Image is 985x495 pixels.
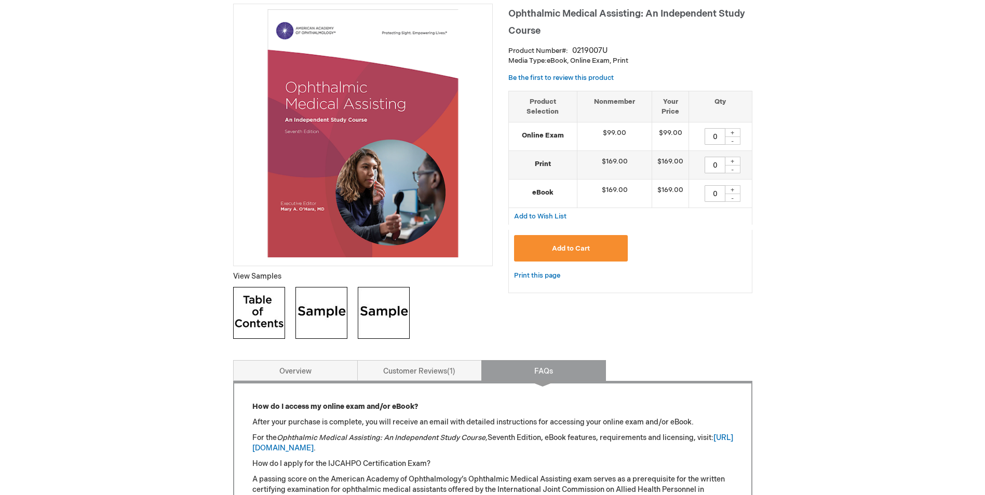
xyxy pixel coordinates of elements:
div: - [725,165,740,173]
div: + [725,128,740,137]
p: View Samples [233,271,493,282]
img: Click to view [358,287,410,339]
span: Ophthalmic Medical Assisting: An Independent Study Course [508,8,745,36]
th: Product Selection [509,91,577,122]
th: Your Price [652,91,689,122]
img: Click to view [233,287,285,339]
a: Print this page [514,269,560,282]
button: Add to Cart [514,235,628,262]
th: Nonmember [577,91,652,122]
strong: How do I access my online exam and/or eBook? [252,402,418,411]
strong: Media Type: [508,57,547,65]
img: Ophthalmic Medical Assisting: An Independent Study Course [239,9,487,257]
td: $169.00 [577,151,652,180]
td: $99.00 [652,122,689,151]
p: eBook, Online Exam, Print [508,56,752,66]
input: Qty [705,157,725,173]
span: 1 [447,367,455,376]
a: Be the first to review this product [508,74,614,82]
p: How do I apply for the IJCAHPO Certification Exam? [252,459,733,469]
strong: Print [514,159,572,169]
div: - [725,194,740,202]
img: Click to view [295,287,347,339]
p: For the Seventh Edition, eBook features, requirements and licensing, visit: . [252,433,733,453]
em: Ophthalmic Medical Assisting: An Independent Study Course, [277,433,488,442]
div: + [725,157,740,166]
td: $169.00 [652,151,689,180]
strong: Product Number [508,47,568,55]
div: - [725,136,740,145]
td: $99.00 [577,122,652,151]
a: Customer Reviews1 [357,360,482,381]
div: 0219007U [572,46,608,56]
a: Overview [233,360,358,381]
strong: Online Exam [514,131,572,141]
a: Add to Wish List [514,212,566,221]
div: + [725,185,740,194]
p: After your purchase is complete, you will receive an email with detailed instructions for accessi... [252,417,733,428]
td: $169.00 [652,180,689,208]
td: $169.00 [577,180,652,208]
strong: eBook [514,188,572,198]
a: FAQs [481,360,606,381]
span: Add to Cart [552,244,590,253]
th: Qty [689,91,752,122]
input: Qty [705,128,725,145]
input: Qty [705,185,725,202]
